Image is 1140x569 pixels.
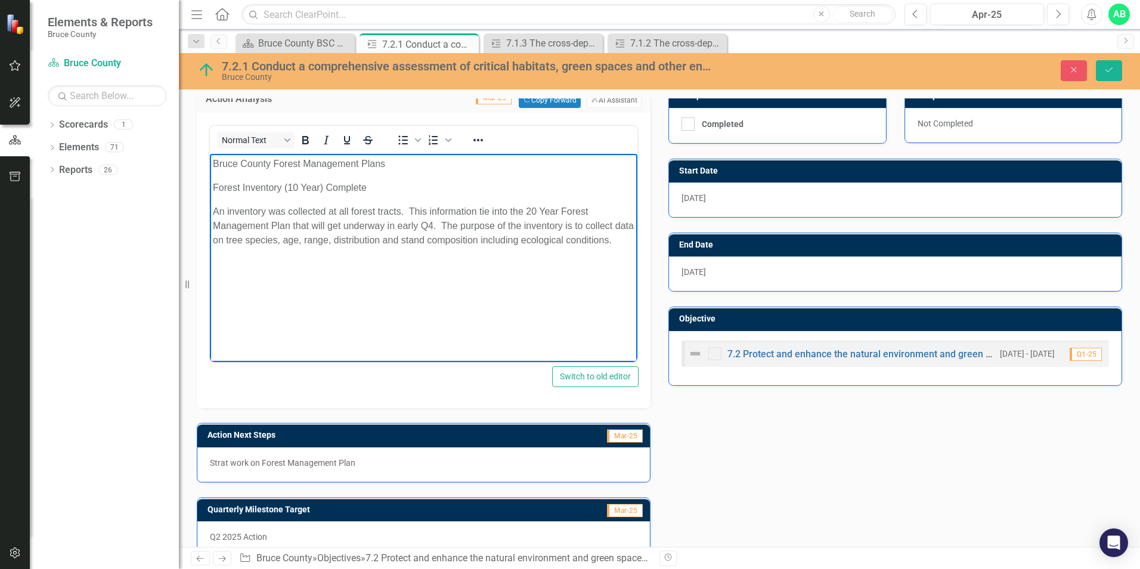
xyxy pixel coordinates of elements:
[727,348,1076,360] a: 7.2 Protect and enhance the natural environment and green spaces in the County.
[850,9,875,18] span: Search
[587,92,642,108] button: AI Assistant
[48,57,167,70] a: Bruce County
[114,120,133,130] div: 1
[1108,4,1130,25] button: AB
[48,15,153,29] span: Elements & Reports
[506,36,600,51] div: 7.1.3 The cross-departmental team will: Undertake an Environmental scan and SWOT analysis
[630,36,724,51] div: 7.1.2 The cross-departmental team will: Conduct a needs assessment to identify gaps and opportuni...
[197,60,216,79] img: On Track
[98,165,117,175] div: 26
[1070,348,1102,361] span: Q1-25
[1000,348,1055,360] small: [DATE] - [DATE]
[295,132,315,149] button: Bold
[552,366,639,387] button: Switch to old editor
[59,118,108,132] a: Scorecards
[468,132,488,149] button: Reveal or hide additional toolbar items
[934,8,1040,22] div: Apr-25
[316,132,336,149] button: Italic
[207,505,528,514] h3: Quarterly Milestone Target
[679,240,1116,249] h3: End Date
[48,85,167,106] input: Search Below...
[337,132,357,149] button: Underline
[59,141,99,154] a: Elements
[423,132,453,149] div: Numbered list
[238,36,352,51] a: Bruce County BSC Welcome Page
[210,154,637,362] iframe: Rich Text Area
[519,92,580,108] button: Copy Forward
[393,132,423,149] div: Bullet list
[6,14,27,35] img: ClearPoint Strategy
[382,37,476,52] div: 7.2.1 Conduct a comprehensive assessment of critical habitats, green spaces and other environment...
[210,457,637,469] p: Strat work on Forest Management Plan
[222,60,715,73] div: 7.2.1 Conduct a comprehensive assessment of critical habitats, green spaces and other environment...
[679,166,1116,175] h3: Start Date
[256,552,312,564] a: Bruce County
[210,531,637,543] p: Q2 2025 Action
[207,431,490,440] h3: Action Next Steps
[105,143,124,153] div: 71
[365,552,706,564] a: 7.2 Protect and enhance the natural environment and green spaces in the County.
[239,552,650,565] div: » » »
[681,267,706,277] span: [DATE]
[681,193,706,203] span: [DATE]
[833,6,893,23] button: Search
[59,163,92,177] a: Reports
[222,135,280,145] span: Normal Text
[611,36,724,51] a: 7.1.2 The cross-departmental team will: Conduct a needs assessment to identify gaps and opportuni...
[222,73,715,82] div: Bruce County
[317,552,361,564] a: Objectives
[607,504,643,517] span: Mar-25
[607,429,643,443] span: Mar-25
[358,132,378,149] button: Strikethrough
[241,4,896,25] input: Search ClearPoint...
[48,29,153,39] small: Bruce County
[258,36,352,51] div: Bruce County BSC Welcome Page
[688,347,702,361] img: Not Defined
[905,108,1122,143] div: Not Completed
[930,4,1044,25] button: Apr-25
[217,132,295,149] button: Block Normal Text
[487,36,600,51] a: 7.1.3 The cross-departmental team will: Undertake an Environmental scan and SWOT analysis
[206,94,330,104] h3: Action Analysis
[1099,528,1128,557] div: Open Intercom Messenger
[679,314,1116,323] h3: Objective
